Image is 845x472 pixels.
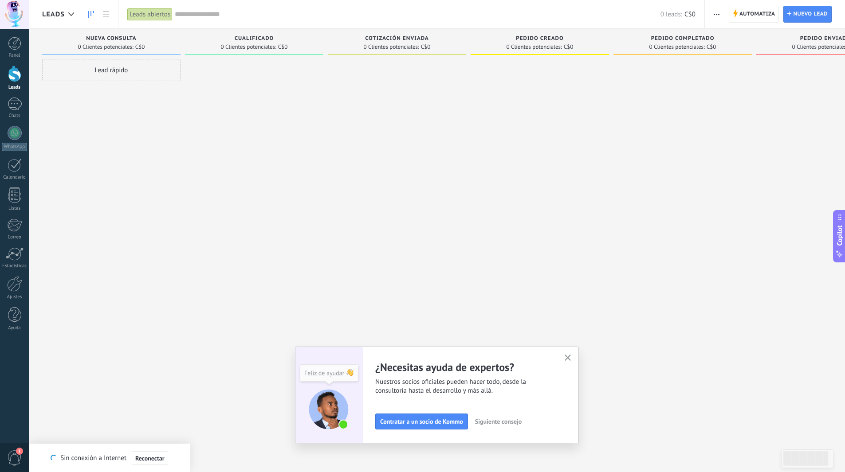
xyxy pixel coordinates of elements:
[135,455,165,461] span: Reconectar
[2,206,28,211] div: Listas
[471,415,526,428] button: Siguiente consejo
[42,10,65,19] span: Leads
[793,6,828,22] span: Nuevo lead
[649,44,705,50] span: 0 Clientes potenciales:
[375,413,468,429] button: Contratar a un socio de Kommo
[98,6,114,23] a: Lista
[707,44,716,50] span: C$0
[47,35,176,43] div: Nueva consulta
[783,6,832,23] a: Nuevo lead
[684,10,696,19] span: C$0
[16,448,23,455] span: 1
[86,35,136,42] span: Nueva consulta
[2,294,28,300] div: Ajustes
[729,6,779,23] a: Automatiza
[83,6,98,23] a: Leads
[516,35,563,42] span: Pedido creado
[380,418,463,425] span: Contratar a un socio de Kommo
[332,35,462,43] div: Cotización enviada
[2,263,28,269] div: Estadísticas
[2,175,28,180] div: Calendario
[2,325,28,331] div: Ayuda
[660,10,682,19] span: 0 leads:
[78,44,134,50] span: 0 Clientes potenciales:
[364,44,419,50] span: 0 Clientes potenciales:
[618,35,747,43] div: Pedido completado
[475,35,605,43] div: Pedido creado
[135,44,145,50] span: C$0
[2,53,28,59] div: Panel
[739,6,775,22] span: Automatiza
[2,143,27,151] div: WhatsApp
[375,360,554,374] h2: ¿Necesitas ayuda de expertos?
[475,418,522,425] span: Siguiente consejo
[132,451,168,465] button: Reconectar
[2,113,28,119] div: Chats
[51,451,168,465] div: Sin conexión a Internet
[421,44,431,50] span: C$0
[42,59,181,81] div: Lead rápido
[127,8,173,21] div: Leads abiertos
[835,225,844,246] span: Copilot
[507,44,562,50] span: 0 Clientes potenciales:
[651,35,715,42] span: Pedido completado
[221,44,276,50] span: 0 Clientes potenciales:
[2,234,28,240] div: Correo
[235,35,274,42] span: Cualificado
[375,378,554,395] span: Nuestros socios oficiales pueden hacer todo, desde la consultoría hasta el desarrollo y más allá.
[2,85,28,90] div: Leads
[365,35,429,42] span: Cotización enviada
[189,35,319,43] div: Cualificado
[564,44,574,50] span: C$0
[278,44,288,50] span: C$0
[710,6,723,23] button: Más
